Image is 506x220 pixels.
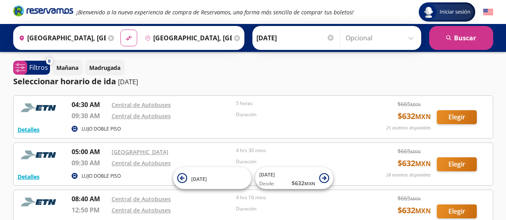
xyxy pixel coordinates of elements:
button: Elegir [437,204,477,218]
button: Detalles [18,172,40,181]
p: Seleccionar horario de ida [13,75,116,87]
button: Buscar [429,26,493,50]
button: Elegir [437,110,477,124]
img: RESERVAMOS [18,194,62,210]
small: MXN [410,196,421,202]
small: MXN [410,101,421,107]
small: MXN [415,159,431,168]
a: Central de Autobuses [112,159,171,167]
small: MXN [410,149,421,155]
a: Central de Autobuses [112,206,171,214]
input: Opcional [346,28,417,48]
input: Buscar Origen [16,28,106,48]
a: [GEOGRAPHIC_DATA] [112,148,168,156]
p: 08:40 AM [72,194,108,204]
button: [DATE] [173,167,251,189]
a: Central de Autobuses [112,101,171,109]
span: $ 632 [398,204,431,216]
img: RESERVAMOS [18,147,62,163]
p: Mañana [56,63,78,72]
p: 05:00 AM [72,147,108,157]
small: MXN [415,112,431,121]
i: Brand Logo [13,5,73,17]
span: $ 632 [398,110,431,122]
p: Duración [236,111,357,118]
p: 09:30 AM [72,158,108,168]
button: English [483,7,493,17]
p: 5 horas [236,100,357,107]
span: [DATE] [191,175,207,182]
p: LUJO DOBLE PISO [82,172,121,180]
span: [DATE] [259,171,275,178]
span: $ 632 [292,179,315,187]
a: Central de Autobuses [112,112,171,120]
p: [DATE] [118,77,138,87]
span: Desde: [259,180,275,187]
small: MXN [304,180,315,186]
button: Elegir [437,157,477,171]
span: $ 665 [398,147,421,155]
button: Madrugada [85,60,125,75]
a: Central de Autobuses [112,195,171,203]
p: 4 hrs 10 mins [236,194,357,201]
span: $ 632 [398,157,431,169]
input: Elegir Fecha [256,28,335,48]
p: 04:30 AM [72,100,108,109]
em: ¡Bienvenido a la nueva experiencia de compra de Reservamos, una forma más sencilla de comprar tus... [76,8,354,16]
img: RESERVAMOS [18,100,62,116]
p: 12:50 PM [72,205,108,215]
button: [DATE]Desde:$632MXN [255,167,333,189]
p: 28 asientos disponibles [386,172,431,178]
p: 25 asientos disponibles [386,125,431,131]
span: $ 665 [398,100,421,108]
p: 4 hrs 30 mins [236,147,357,154]
button: Detalles [18,125,40,134]
a: Brand Logo [13,5,73,19]
span: 0 [48,58,50,65]
p: Duración [236,158,357,165]
p: LUJO DOBLE PISO [82,125,121,133]
button: Mañana [52,60,83,75]
small: MXN [415,206,431,215]
span: $ 665 [398,194,421,202]
p: Duración [236,205,357,212]
input: Buscar Destino [142,28,232,48]
p: Madrugada [89,63,120,72]
button: 0Filtros [13,61,50,75]
span: Iniciar sesión [436,8,474,16]
p: 09:30 AM [72,111,108,121]
p: Filtros [29,63,48,72]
